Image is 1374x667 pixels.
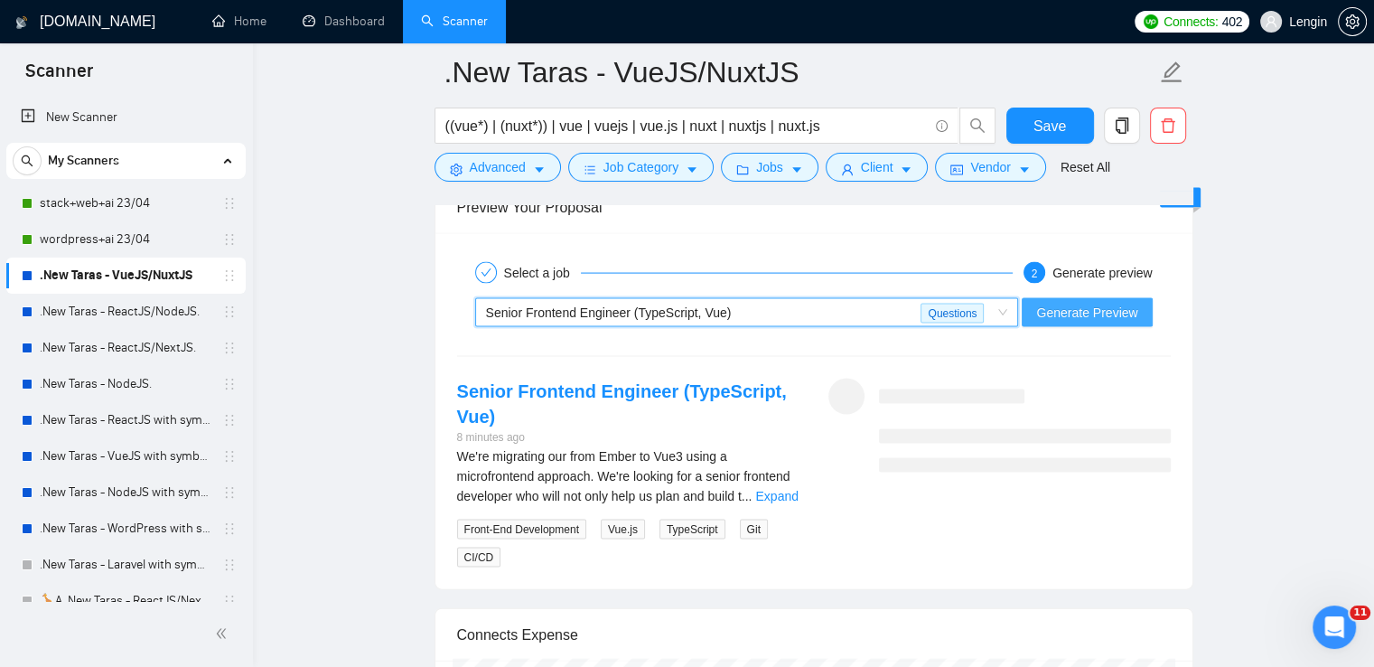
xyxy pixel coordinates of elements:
span: CI/CD [457,548,501,568]
a: 🦒A .New Taras - ReactJS/NextJS usual 23/04 [40,583,211,619]
span: holder [222,268,237,283]
div: We're migrating our from Ember to Vue3 using a microfrontend approach. We're looking for a senior... [457,446,799,506]
iframe: Intercom live chat [1313,606,1356,649]
img: upwork-logo.png [1144,14,1158,29]
a: .New Taras - ReactJS/NodeJS. [40,294,211,330]
button: Save [1006,108,1094,144]
span: holder [222,449,237,464]
span: Job Category [603,157,678,177]
span: New [1167,191,1192,205]
span: Front-End Development [457,520,586,540]
a: .New Taras - ReactJS/NextJS. [40,330,211,366]
span: Client [861,157,893,177]
button: barsJob Categorycaret-down [568,153,714,182]
a: Reset All [1061,157,1110,177]
a: searchScanner [421,14,488,29]
span: My Scanners [48,143,119,179]
a: .New Taras - VueJS/NuxtJS [40,258,211,294]
a: homeHome [212,14,266,29]
span: setting [1339,14,1366,29]
div: Preview Your Proposal [457,182,1171,233]
span: holder [222,305,237,319]
li: New Scanner [6,99,246,136]
span: Git [740,520,768,540]
span: Vue.js [601,520,645,540]
button: userClientcaret-down [826,153,929,182]
a: setting [1338,14,1367,29]
button: search [959,108,995,144]
span: copy [1105,117,1139,134]
a: New Scanner [21,99,231,136]
span: Vendor [970,157,1010,177]
span: idcard [950,163,963,176]
span: setting [450,163,463,176]
div: Select a job [504,262,581,284]
div: Generate preview [1052,262,1153,284]
span: holder [222,196,237,211]
div: 8 minutes ago [457,429,799,446]
span: TypeScript [659,520,725,540]
a: Expand [755,489,798,503]
span: Save [1033,115,1066,137]
img: logo [15,8,28,37]
span: Questions [921,304,984,324]
span: Senior Frontend Engineer (TypeScript, Vue) [486,305,732,320]
button: search [13,146,42,175]
span: holder [222,521,237,536]
button: copy [1104,108,1140,144]
span: caret-down [790,163,803,176]
span: user [841,163,854,176]
span: Advanced [470,157,526,177]
span: caret-down [900,163,912,176]
span: bars [584,163,596,176]
a: .New Taras - WordPress with symbols [40,511,211,547]
a: .New Taras - VueJS with symbols [40,438,211,474]
button: Generate Preview [1022,298,1152,327]
span: double-left [215,625,233,643]
button: folderJobscaret-down [721,153,818,182]
span: delete [1151,117,1185,134]
span: holder [222,558,237,572]
span: 402 [1221,12,1241,32]
span: holder [222,485,237,500]
a: .New Taras - NodeJS with symbols [40,474,211,511]
a: wordpress+ai 23/04 [40,221,211,258]
div: Connects Expense [457,609,1171,661]
span: edit [1160,61,1183,84]
span: folder [736,163,749,176]
span: Scanner [11,58,107,96]
span: 11 [1350,606,1370,620]
span: search [14,155,41,167]
span: search [960,117,995,134]
span: We're migrating our from Ember to Vue3 using a microfrontend approach. We're looking for a senior... [457,449,790,503]
span: holder [222,232,237,247]
a: dashboardDashboard [303,14,385,29]
span: Generate Preview [1036,303,1137,323]
a: .New Taras - NodeJS. [40,366,211,402]
span: holder [222,413,237,427]
span: holder [222,341,237,355]
span: caret-down [686,163,698,176]
span: caret-down [533,163,546,176]
span: Jobs [756,157,783,177]
button: idcardVendorcaret-down [935,153,1045,182]
span: holder [222,377,237,391]
span: caret-down [1018,163,1031,176]
input: Search Freelance Jobs... [445,115,928,137]
span: info-circle [936,120,948,132]
a: Senior Frontend Engineer (TypeScript, Vue) [457,381,787,427]
a: .New Taras - Laravel with symbols [40,547,211,583]
span: user [1265,15,1277,28]
button: settingAdvancedcaret-down [435,153,561,182]
input: Scanner name... [444,50,1156,95]
button: delete [1150,108,1186,144]
span: Connects: [1164,12,1218,32]
span: 2 [1032,268,1038,280]
span: check [481,268,491,278]
span: holder [222,594,237,608]
a: .New Taras - ReactJS with symbols [40,402,211,438]
a: stack+web+ai 23/04 [40,185,211,221]
span: ... [742,489,752,503]
button: setting [1338,7,1367,36]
